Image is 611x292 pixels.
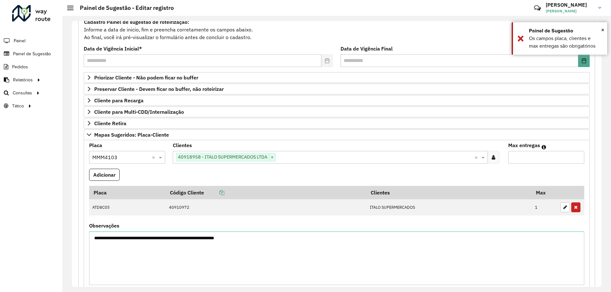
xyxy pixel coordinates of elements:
[367,186,532,199] th: Clientes
[89,141,102,149] label: Placa
[84,72,590,83] a: Priorizar Cliente - Não podem ficar no buffer
[529,35,602,50] div: Os campos placa, clientes e max entregas são obrigatórios
[84,106,590,117] a: Cliente para Multi-CDD/Internalização
[13,51,51,57] span: Painel de Sugestão
[546,8,593,14] span: [PERSON_NAME]
[84,84,590,94] a: Preservar Cliente - Devem ficar no buffer, não roteirizar
[94,109,184,114] span: Cliente para Multi-CDD/Internalização
[84,19,189,25] strong: Cadastro Painel de sugestão de roteirização:
[269,153,275,161] span: ×
[94,132,169,137] span: Mapas Sugeridos: Placa-Cliente
[204,189,224,196] a: Copiar
[13,90,32,96] span: Consultas
[165,199,366,216] td: 40910972
[341,45,393,52] label: Data de Vigência Final
[578,54,590,67] button: Choose Date
[532,186,557,199] th: Max
[84,129,590,140] a: Mapas Sugeridos: Placa-Cliente
[13,77,33,83] span: Relatórios
[367,199,532,216] td: ITALO SUPERMERCADOS
[474,153,480,161] span: Clear all
[89,169,120,181] button: Adicionar
[530,1,544,15] a: Contato Rápido
[89,199,165,216] td: ATD8C05
[84,95,590,106] a: Cliente para Recarga
[152,153,157,161] span: Clear all
[84,45,142,52] label: Data de Vigência Inicial
[84,18,590,41] div: Informe a data de inicio, fim e preencha corretamente os campos abaixo. Ao final, você irá pré-vi...
[14,37,25,44] span: Painel
[176,153,269,161] span: 40918958 - ITALO SUPERMERCADOS LTDA
[94,86,224,92] span: Preservar Cliente - Devem ficar no buffer, não roteirizar
[601,25,604,35] button: Close
[94,98,144,103] span: Cliente para Recarga
[601,26,604,33] span: ×
[74,4,174,11] h2: Painel de Sugestão - Editar registro
[508,141,540,149] label: Max entregas
[94,75,198,80] span: Priorizar Cliente - Não podem ficar no buffer
[94,121,126,126] span: Cliente Retira
[529,27,602,35] div: Painel de Sugestão
[89,186,165,199] th: Placa
[12,64,28,70] span: Pedidos
[165,186,366,199] th: Código Cliente
[542,145,546,150] em: Máximo de clientes que serão colocados na mesma rota com os clientes informados
[532,199,557,216] td: 1
[546,2,593,8] h3: [PERSON_NAME]
[89,222,119,229] label: Observações
[173,141,192,149] label: Clientes
[12,103,24,109] span: Tático
[84,118,590,129] a: Cliente Retira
